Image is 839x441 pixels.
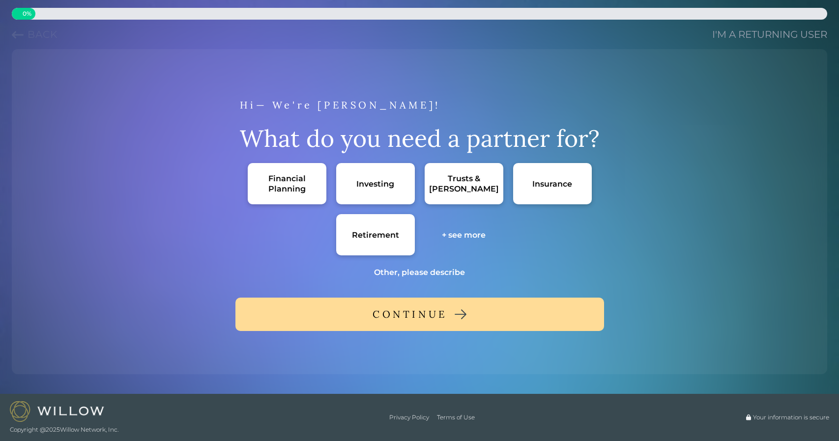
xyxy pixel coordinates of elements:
[753,413,829,421] span: Your information is secure
[352,230,399,240] div: Retirement
[10,426,118,434] span: Copyright @ 2025 Willow Network, Inc.
[12,8,35,20] div: 0% complete
[12,10,31,18] span: 0 %
[389,413,429,421] a: Privacy Policy
[374,267,465,277] div: Other, please describe
[258,173,317,194] div: Financial Planning
[28,28,58,40] span: Back
[373,305,447,323] div: CONTINUE
[235,298,604,331] button: CONTINUE
[437,413,475,421] a: Terms of Use
[12,28,58,41] button: Previous question
[240,124,600,153] div: What do you need a partner for?
[10,401,104,421] img: Willow logo
[356,179,394,189] div: Investing
[442,230,486,240] div: + see more
[240,96,600,114] div: Hi— We're [PERSON_NAME]!
[712,28,827,41] a: I'm a returning user
[532,179,572,189] div: Insurance
[429,173,499,194] div: Trusts & [PERSON_NAME]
